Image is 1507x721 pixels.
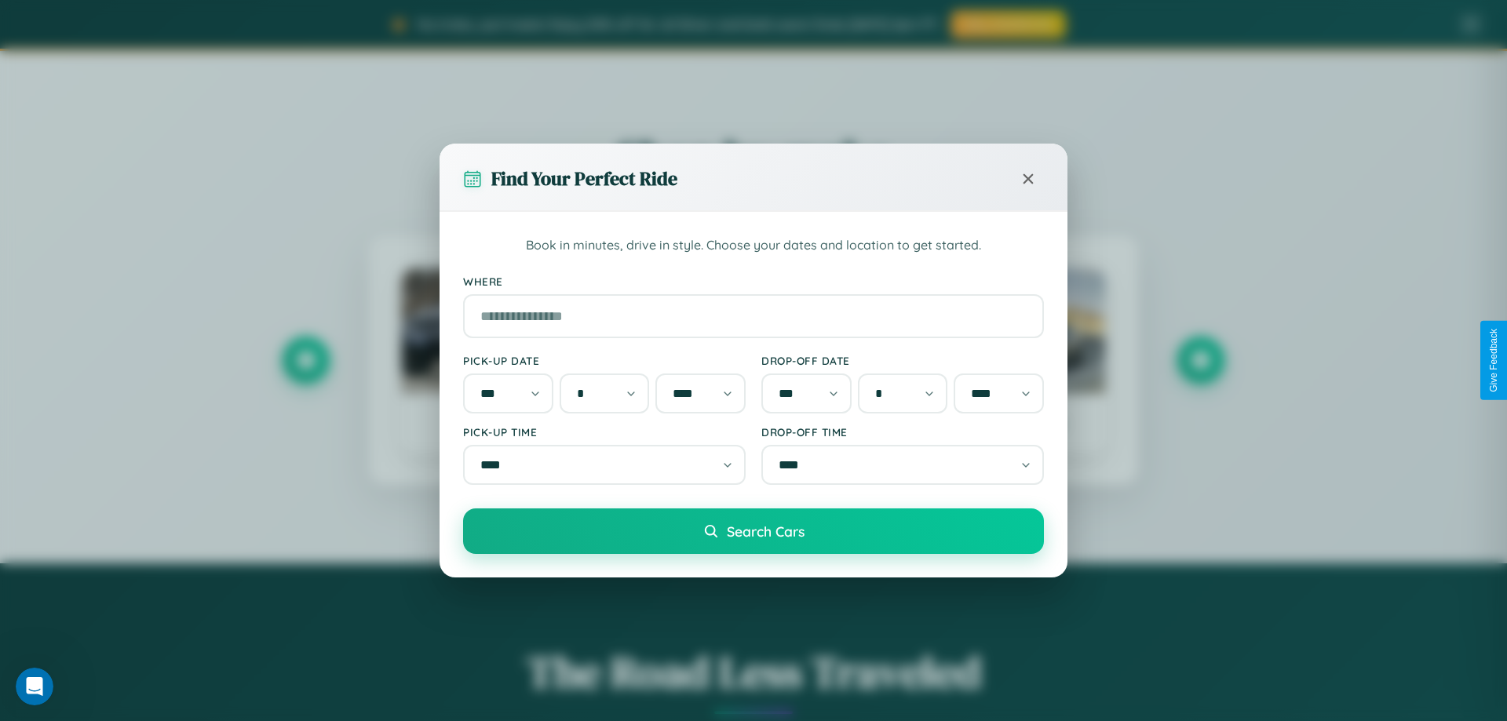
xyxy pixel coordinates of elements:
label: Pick-up Date [463,354,746,367]
label: Where [463,275,1044,288]
p: Book in minutes, drive in style. Choose your dates and location to get started. [463,235,1044,256]
h3: Find Your Perfect Ride [491,166,677,191]
label: Drop-off Date [761,354,1044,367]
span: Search Cars [727,523,805,540]
button: Search Cars [463,508,1044,554]
label: Drop-off Time [761,425,1044,439]
label: Pick-up Time [463,425,746,439]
